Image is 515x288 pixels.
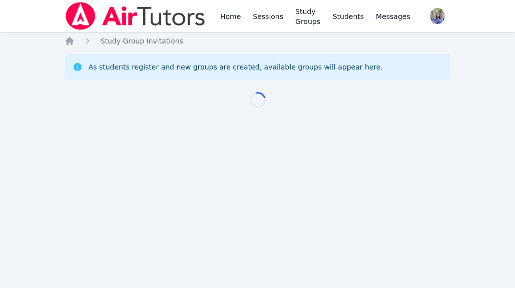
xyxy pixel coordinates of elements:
a: Study Group Invitations [101,36,183,46]
img: Air Tutors [65,2,206,30]
span: Messages [376,11,410,21]
nav: Breadcrumb [65,36,451,46]
span: Study Group Invitations [101,37,183,45]
div: As students register and new groups are created, available groups will appear here. [89,62,383,72]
